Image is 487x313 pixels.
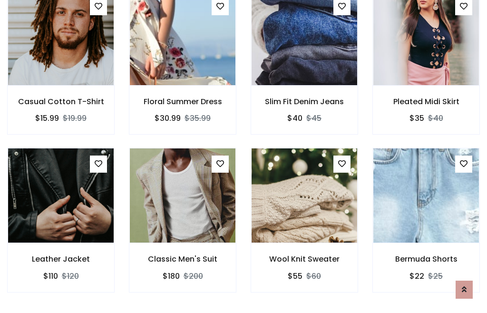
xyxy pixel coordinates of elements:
h6: Casual Cotton T-Shirt [8,97,114,106]
h6: $30.99 [155,114,181,123]
h6: $55 [288,272,302,281]
del: $19.99 [63,113,87,124]
del: $25 [428,271,443,282]
h6: $15.99 [35,114,59,123]
h6: Slim Fit Denim Jeans [251,97,358,106]
del: $40 [428,113,443,124]
h6: Leather Jacket [8,254,114,264]
del: $35.99 [185,113,211,124]
h6: $110 [43,272,58,281]
h6: $180 [163,272,180,281]
del: $120 [62,271,79,282]
del: $200 [184,271,203,282]
del: $60 [306,271,321,282]
h6: Bermuda Shorts [373,254,479,264]
h6: $40 [287,114,302,123]
h6: $35 [409,114,424,123]
h6: Pleated Midi Skirt [373,97,479,106]
del: $45 [306,113,321,124]
h6: Classic Men's Suit [129,254,236,264]
h6: Wool Knit Sweater [251,254,358,264]
h6: $22 [409,272,424,281]
h6: Floral Summer Dress [129,97,236,106]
